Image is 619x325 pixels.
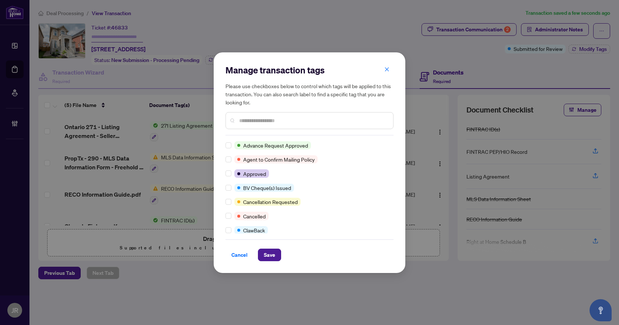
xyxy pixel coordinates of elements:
span: Approved [243,170,266,178]
span: BV Cheque(s) Issued [243,184,291,192]
span: close [384,67,389,72]
span: ClawBack [243,226,265,234]
button: Open asap [590,299,612,321]
span: Cancellation Requested [243,198,298,206]
h2: Manage transaction tags [225,64,394,76]
h5: Please use checkboxes below to control which tags will be applied to this transaction. You can al... [225,82,394,106]
span: Save [264,249,275,261]
button: Cancel [225,249,253,261]
span: Advance Request Approved [243,141,308,149]
span: Agent to Confirm Mailing Policy [243,155,315,163]
span: Cancelled [243,212,266,220]
span: Cancel [231,249,248,261]
button: Save [258,249,281,261]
